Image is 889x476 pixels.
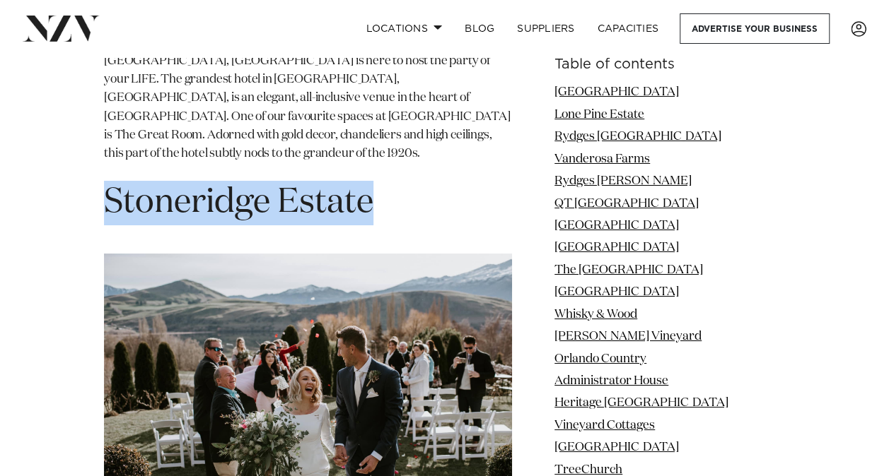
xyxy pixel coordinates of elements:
[554,264,703,276] a: The [GEOGRAPHIC_DATA]
[554,441,679,453] a: [GEOGRAPHIC_DATA]
[554,331,702,343] a: [PERSON_NAME] Vineyard
[554,108,644,120] a: Lone Pine Estate
[554,308,637,320] a: Whisky & Wood
[506,13,586,44] a: SUPPLIERS
[104,186,373,220] span: Stoneridge Estate
[104,52,512,164] p: [GEOGRAPHIC_DATA], [GEOGRAPHIC_DATA] is here to host the party of your LIFE. The grandest hotel i...
[554,153,650,165] a: Vanderosa Farms
[554,57,785,72] h6: Table of contents
[680,13,830,44] a: Advertise your business
[23,16,100,41] img: nzv-logo.png
[586,13,670,44] a: Capacities
[354,13,453,44] a: Locations
[554,420,655,432] a: Vineyard Cottages
[554,286,679,298] a: [GEOGRAPHIC_DATA]
[554,375,668,387] a: Administrator House
[554,131,721,143] a: Rydges [GEOGRAPHIC_DATA]
[554,352,646,364] a: Orlando Country
[554,397,728,409] a: Heritage [GEOGRAPHIC_DATA]
[554,175,692,187] a: Rydges [PERSON_NAME]
[554,86,679,98] a: [GEOGRAPHIC_DATA]
[554,463,622,475] a: TreeChurch
[453,13,506,44] a: BLOG
[554,220,679,232] a: [GEOGRAPHIC_DATA]
[554,197,699,209] a: QT [GEOGRAPHIC_DATA]
[554,242,679,254] a: [GEOGRAPHIC_DATA]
